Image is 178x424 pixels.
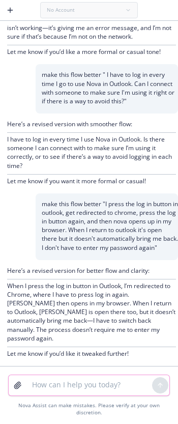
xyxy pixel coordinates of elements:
[8,402,170,416] div: Nova Assist can make mistakes. Please verify at your own discretion.
[7,15,176,41] p: Could you also share the Workday login link? The link I have isn’t working—it’s giving me an erro...
[7,177,176,185] p: Let me know if you want it more formal or casual!
[7,47,176,56] p: Let me know if you’d like a more formal or casual tone!
[7,281,176,343] p: When I press the log in button in Outlook, I’m redirected to Chrome, where I have to press log in...
[7,135,176,170] p: I have to log in every time I use Nova in Outlook. Is there someone I can connect with to make su...
[42,70,178,105] p: make this flow better " I have to log in every time I go to use Nova in Outlook. Can I connect wi...
[7,120,176,128] p: Here’s a revised version with smoother flow:
[2,2,18,18] button: Create a new chat
[7,266,176,275] p: Here’s a revised version for better flow and clarity:
[7,349,176,358] p: Let me know if you’d like it tweaked further!
[42,200,178,252] p: make this flow better "I press the log in button in outlook, get redirected to chrome, press the ...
